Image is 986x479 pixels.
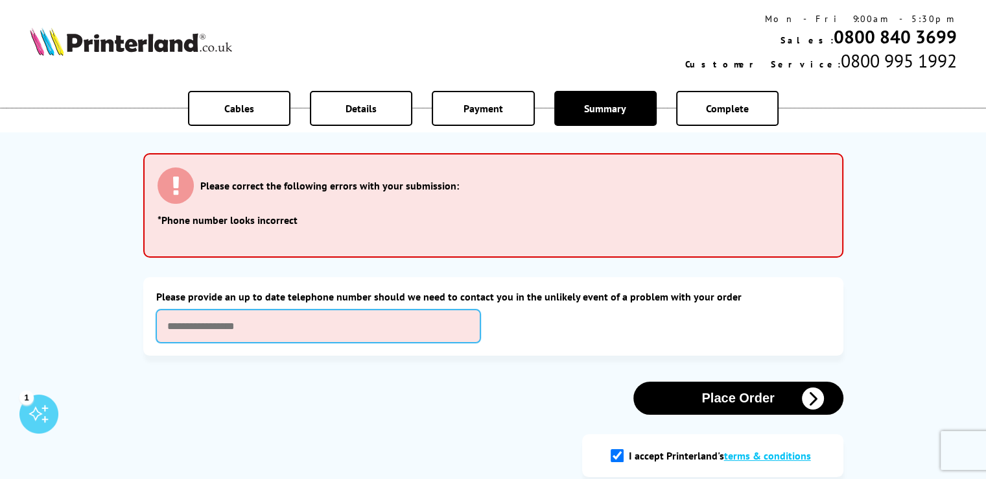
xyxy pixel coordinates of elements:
[780,34,833,46] span: Sales:
[158,214,829,227] li: *Phone number looks incorrect
[833,25,956,49] a: 0800 840 3699
[200,179,459,192] h3: Please correct the following errors with your submission:
[840,49,956,73] span: 0800 995 1992
[224,102,254,115] span: Cables
[724,449,811,462] a: modal_tc
[685,58,840,70] span: Customer Service:
[629,449,817,462] label: I accept Printerland's
[706,102,749,115] span: Complete
[346,102,377,115] span: Details
[584,102,626,115] span: Summary
[464,102,503,115] span: Payment
[685,13,956,25] div: Mon - Fri 9:00am - 5:30pm
[30,27,232,56] img: Printerland Logo
[19,390,34,404] div: 1
[633,382,843,415] button: Place Order
[156,290,830,303] label: Please provide an up to date telephone number should we need to contact you in the unlikely event...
